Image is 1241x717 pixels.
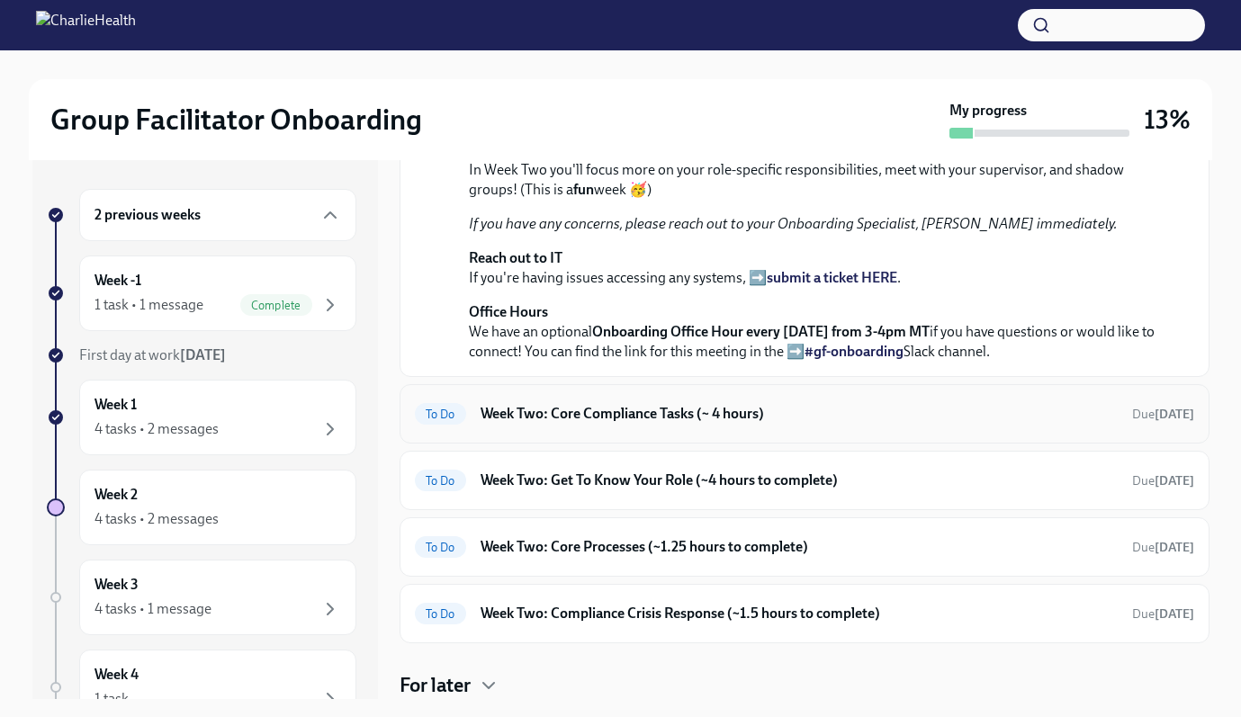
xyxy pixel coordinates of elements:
a: Week 14 tasks • 2 messages [47,380,356,455]
strong: [DATE] [1155,473,1194,488]
p: We have an optional if you have questions or would like to connect! You can find the link for thi... [469,302,1165,362]
strong: Office Hours [469,303,548,320]
strong: [DATE] [180,346,226,363]
h6: Week Two: Core Compliance Tasks (~ 4 hours) [481,404,1118,424]
h6: 2 previous weeks [94,205,201,225]
img: CharlieHealth [36,11,136,40]
div: 4 tasks • 2 messages [94,419,219,439]
strong: Reach out to IT [469,249,562,266]
em: If you have any concerns, please reach out to your Onboarding Specialist, [PERSON_NAME] immediately. [469,215,1118,232]
strong: My progress [949,101,1027,121]
span: First day at work [79,346,226,363]
span: Due [1132,473,1194,488]
p: If you're having issues accessing any systems, ➡️ . [469,248,1165,288]
a: To DoWeek Two: Get To Know Your Role (~4 hours to complete)Due[DATE] [415,466,1194,495]
a: Week -11 task • 1 messageComplete [47,255,356,331]
span: September 29th, 2025 10:00 [1132,539,1194,556]
h2: Group Facilitator Onboarding [50,102,422,138]
a: First day at work[DATE] [47,345,356,365]
strong: [DATE] [1155,407,1194,422]
p: In Week Two you'll focus more on your role-specific responsibilities, meet with your supervisor, ... [469,160,1165,200]
h6: Week 3 [94,575,139,595]
span: September 29th, 2025 10:00 [1132,472,1194,489]
h6: Week Two: Get To Know Your Role (~4 hours to complete) [481,471,1118,490]
h6: Week -1 [94,271,141,291]
div: 1 task [94,689,129,709]
span: September 29th, 2025 10:00 [1132,605,1194,623]
h6: Week 1 [94,395,137,415]
a: submit a ticket HERE [767,269,897,286]
div: 4 tasks • 2 messages [94,509,219,529]
a: #gf-onboarding [805,343,904,360]
h6: Week Two: Compliance Crisis Response (~1.5 hours to complete) [481,604,1118,623]
div: 2 previous weeks [79,189,356,241]
strong: fun [573,181,594,198]
span: To Do [415,541,466,554]
h6: Week Two: Core Processes (~1.25 hours to complete) [481,537,1118,557]
a: Week 34 tasks • 1 message [47,560,356,635]
div: For later [400,672,1210,699]
a: To DoWeek Two: Core Processes (~1.25 hours to complete)Due[DATE] [415,533,1194,561]
h6: Week 2 [94,485,138,505]
span: To Do [415,408,466,421]
div: 1 task • 1 message [94,295,203,315]
span: To Do [415,474,466,488]
span: September 29th, 2025 10:00 [1132,406,1194,423]
span: To Do [415,607,466,621]
span: Due [1132,540,1194,555]
span: Complete [240,299,312,312]
div: 4 tasks • 1 message [94,599,211,619]
a: Week 24 tasks • 2 messages [47,470,356,545]
strong: Onboarding Office Hour every [DATE] from 3-4pm MT [592,323,930,340]
h3: 13% [1144,103,1191,136]
strong: [DATE] [1155,540,1194,555]
h6: Week 4 [94,665,139,685]
a: To DoWeek Two: Core Compliance Tasks (~ 4 hours)Due[DATE] [415,399,1194,428]
span: Due [1132,606,1194,622]
span: Due [1132,407,1194,422]
a: To DoWeek Two: Compliance Crisis Response (~1.5 hours to complete)Due[DATE] [415,599,1194,628]
strong: [DATE] [1155,606,1194,622]
h4: For later [400,672,471,699]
